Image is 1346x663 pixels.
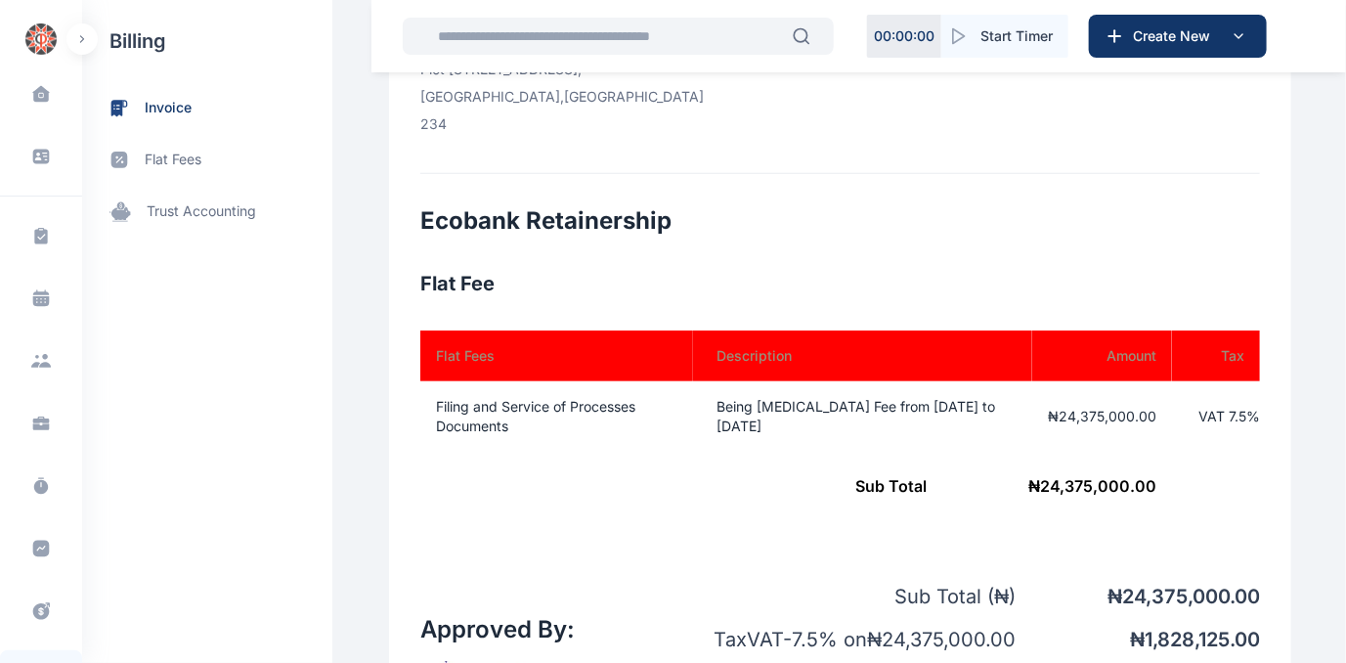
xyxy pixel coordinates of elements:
th: Tax [1172,331,1260,381]
td: VAT 7.5 % [1172,381,1260,452]
span: invoice [145,98,192,118]
p: Sub Total ( ₦ ) [673,583,1016,610]
th: Flat Fees [420,331,693,381]
button: Create New [1089,15,1267,58]
a: invoice [82,82,332,134]
td: Being [MEDICAL_DATA] Fee from [DATE] to [DATE] [693,381,1032,452]
th: Description [693,331,1032,381]
p: ₦ 24,375,000.00 [1016,583,1260,610]
span: trust accounting [147,201,256,222]
h2: Ecobank Retainership [420,205,1260,237]
span: Sub Total [855,476,927,496]
p: ₦ 1,828,125.00 [1016,626,1260,653]
span: Create New [1125,26,1227,46]
p: Tax VAT - 7.5 % on ₦ 24,375,000.00 [673,626,1016,653]
span: Start Timer [980,26,1053,46]
a: trust accounting [82,186,332,238]
h2: Approved By: [420,614,581,645]
span: flat fees [145,150,201,170]
p: 00 : 00 : 00 [874,26,934,46]
p: 234 [420,114,704,134]
td: ₦24,375,000.00 [1032,381,1172,452]
th: Amount [1032,331,1172,381]
h3: Flat Fee [420,268,1260,299]
p: [GEOGRAPHIC_DATA] , [GEOGRAPHIC_DATA] [420,87,704,107]
td: ₦ 24,375,000.00 [420,452,1172,520]
button: Start Timer [941,15,1068,58]
a: flat fees [82,134,332,186]
td: Filing and Service of Processes Documents [420,381,693,452]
